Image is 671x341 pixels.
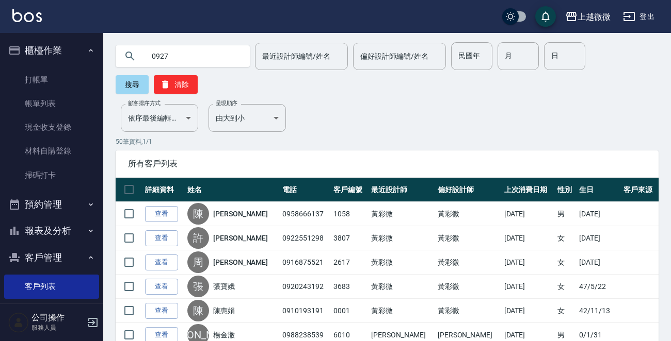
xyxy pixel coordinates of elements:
td: 黃彩微 [369,226,435,250]
td: 女 [555,250,577,275]
td: 男 [555,202,577,226]
th: 詳細資料 [142,178,185,202]
div: 陳 [187,300,209,321]
div: 周 [187,251,209,273]
td: 47/5/22 [577,275,621,299]
th: 偏好設計師 [435,178,502,202]
div: 許 [187,227,209,249]
a: 帳單列表 [4,92,99,115]
td: 0916875521 [280,250,331,275]
a: 查看 [145,254,178,270]
th: 生日 [577,178,621,202]
button: 客戶管理 [4,244,99,271]
td: 女 [555,275,577,299]
div: 張 [187,276,209,297]
img: Logo [12,9,42,22]
td: 1058 [331,202,369,226]
td: 0910193191 [280,299,331,323]
td: 女 [555,299,577,323]
img: Person [8,312,29,333]
a: [PERSON_NAME] [213,209,268,219]
th: 姓名 [185,178,280,202]
td: [DATE] [502,226,555,250]
button: 報表及分析 [4,217,99,244]
td: 42/11/13 [577,299,621,323]
label: 顧客排序方式 [128,99,161,107]
button: 清除 [154,75,198,94]
label: 呈現順序 [216,99,237,107]
button: 櫃檯作業 [4,37,99,64]
a: 楊金澈 [213,330,235,340]
td: 黃彩微 [369,202,435,226]
td: 黃彩微 [435,250,502,275]
td: [DATE] [502,202,555,226]
div: 由大到小 [209,104,286,132]
td: [DATE] [502,299,555,323]
td: 0001 [331,299,369,323]
a: 材料自購登錄 [4,139,99,163]
th: 客戶來源 [621,178,659,202]
input: 搜尋關鍵字 [145,42,242,70]
a: [PERSON_NAME] [213,233,268,243]
td: 2617 [331,250,369,275]
a: 打帳單 [4,68,99,92]
td: 0958666137 [280,202,331,226]
td: 3683 [331,275,369,299]
th: 客戶編號 [331,178,369,202]
a: 卡券管理 [4,299,99,322]
td: [DATE] [577,202,621,226]
a: 掃碼打卡 [4,163,99,187]
a: 查看 [145,206,178,222]
button: save [535,6,556,27]
button: 上越微微 [561,6,615,27]
div: 依序最後編輯時間 [121,104,198,132]
p: 50 筆資料, 1 / 1 [116,137,659,146]
div: 陳 [187,203,209,225]
td: 0922551298 [280,226,331,250]
td: 黃彩微 [435,226,502,250]
td: 黃彩微 [435,202,502,226]
th: 電話 [280,178,331,202]
td: 黃彩微 [369,250,435,275]
a: 查看 [145,279,178,295]
td: 黃彩微 [435,275,502,299]
td: [DATE] [577,250,621,275]
td: 女 [555,226,577,250]
th: 性別 [555,178,577,202]
a: 陳惠娟 [213,305,235,316]
th: 最近設計師 [369,178,435,202]
a: 客戶列表 [4,275,99,298]
h5: 公司操作 [31,313,84,323]
a: 現金收支登錄 [4,115,99,139]
a: 張寶娥 [213,281,235,292]
td: 0920243192 [280,275,331,299]
td: 3807 [331,226,369,250]
a: 查看 [145,303,178,319]
button: 搜尋 [116,75,149,94]
td: 黃彩微 [369,299,435,323]
button: 登出 [619,7,659,26]
td: 黃彩微 [369,275,435,299]
td: 黃彩微 [435,299,502,323]
th: 上次消費日期 [502,178,555,202]
span: 所有客戶列表 [128,159,646,169]
td: [DATE] [577,226,621,250]
a: 查看 [145,230,178,246]
div: 上越微微 [578,10,611,23]
button: 預約管理 [4,191,99,218]
td: [DATE] [502,250,555,275]
a: [PERSON_NAME] [213,257,268,267]
td: [DATE] [502,275,555,299]
p: 服務人員 [31,323,84,332]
